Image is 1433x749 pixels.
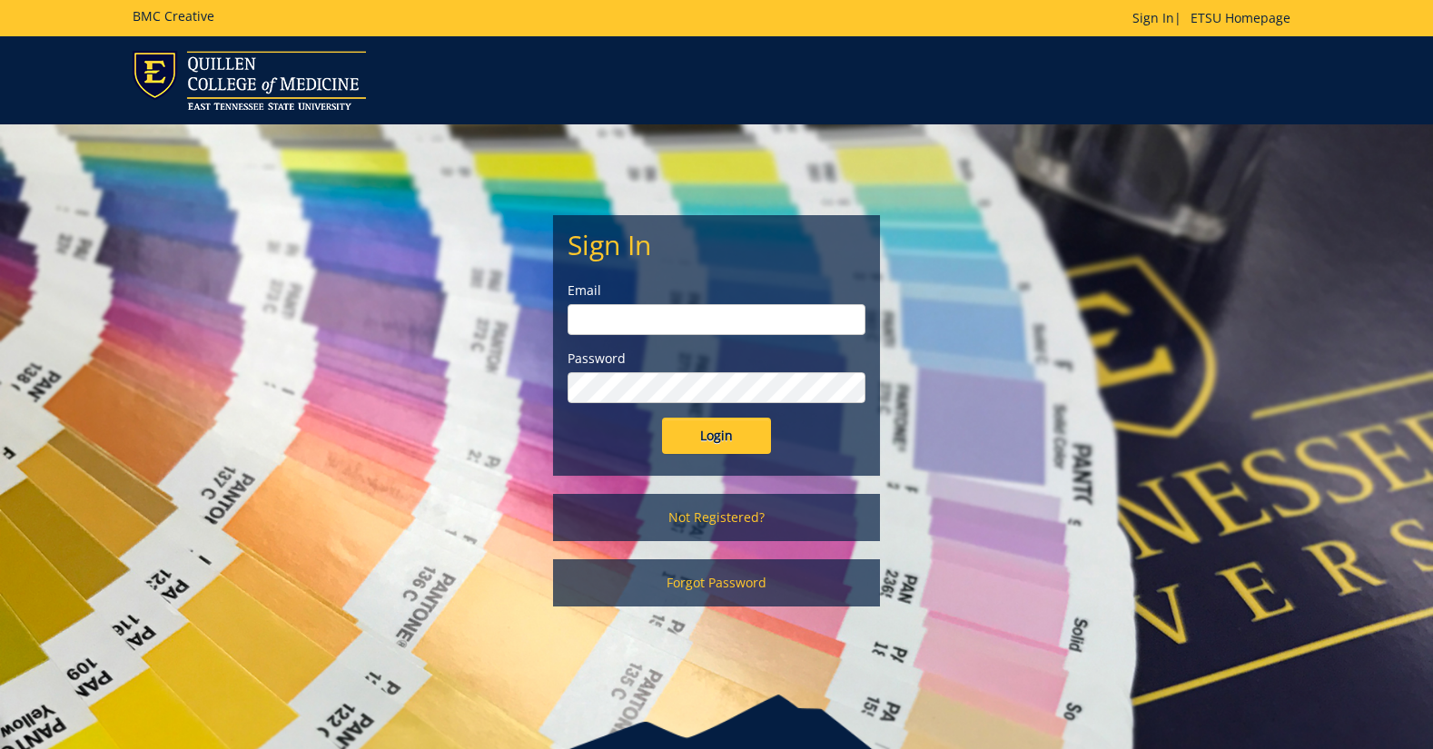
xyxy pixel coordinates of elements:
img: ETSU logo [133,51,366,110]
a: Sign In [1132,9,1174,26]
a: ETSU Homepage [1181,9,1300,26]
label: Email [568,281,865,300]
label: Password [568,350,865,368]
p: | [1132,9,1300,27]
h5: BMC Creative [133,9,214,23]
h2: Sign In [568,230,865,260]
input: Login [662,418,771,454]
a: Not Registered? [553,494,880,541]
a: Forgot Password [553,559,880,606]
